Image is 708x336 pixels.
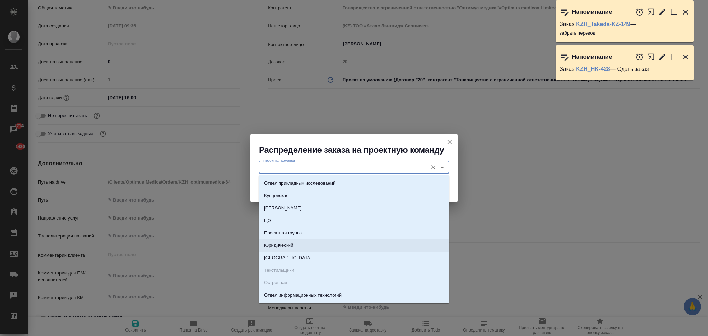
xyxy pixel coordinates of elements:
[647,49,655,64] button: Открыть в новой вкладке
[264,242,294,249] p: Юридический
[264,205,302,212] p: [PERSON_NAME]
[264,254,311,261] p: [GEOGRAPHIC_DATA]
[681,8,690,16] button: Закрыть
[572,9,612,16] p: Напоминание
[428,162,438,172] button: Очистить
[635,53,644,61] button: Отложить
[560,30,690,37] p: забрать перевод
[445,137,455,147] button: close
[560,66,690,73] p: Заказ — Сдать заказ
[264,180,335,187] p: Отдел прикладных исследований
[259,144,458,156] h2: Распределение заказа на проектную команду
[576,21,630,27] a: KZH_Takeda-KZ-149
[437,162,447,172] button: Close
[264,217,271,224] p: ЦО
[572,54,612,60] p: Напоминание
[560,21,690,28] p: Заказ —
[264,230,302,236] p: Проектная группа
[264,192,289,199] p: Кунцевская
[647,4,655,19] button: Открыть в новой вкладке
[658,8,667,16] button: Редактировать
[681,53,690,61] button: Закрыть
[576,66,610,72] a: KZH_HK-428
[264,292,342,299] p: Отдел информационных технологий
[635,8,644,16] button: Отложить
[670,8,678,16] button: Перейти в todo
[658,53,667,61] button: Редактировать
[670,53,678,61] button: Перейти в todo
